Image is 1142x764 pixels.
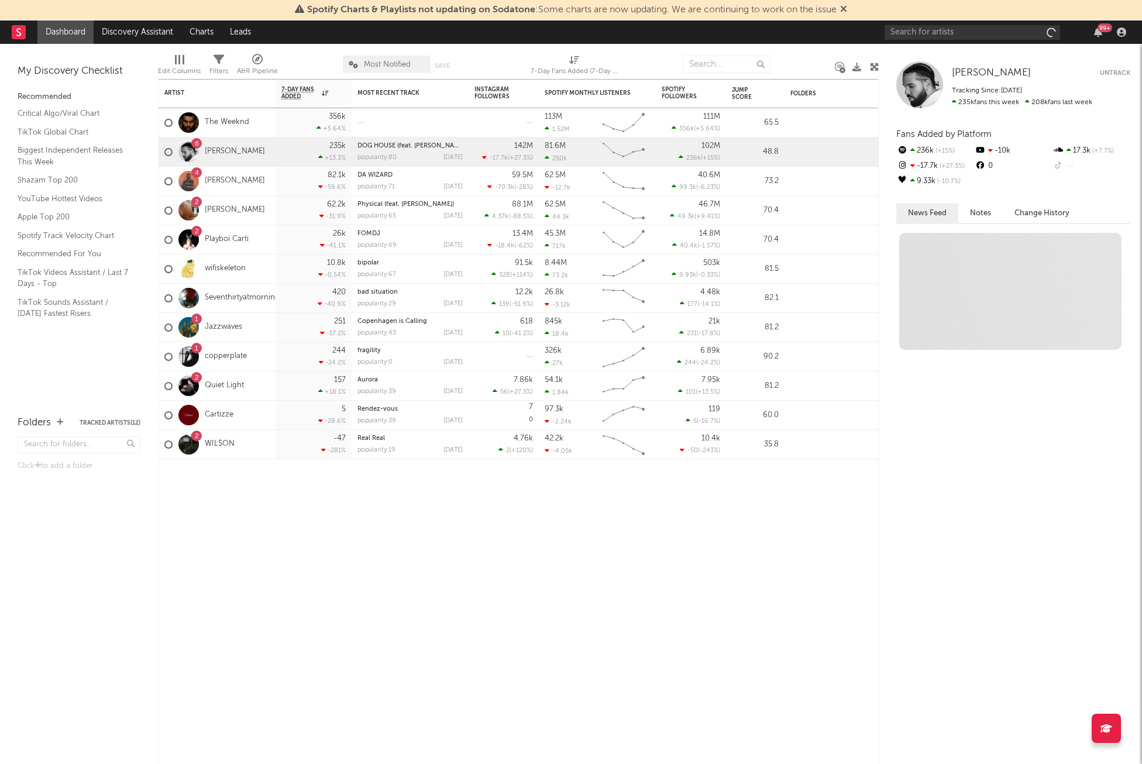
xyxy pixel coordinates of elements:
[545,435,563,442] div: 42.2k
[732,291,779,305] div: 82.1
[974,159,1052,174] div: 0
[597,254,650,284] svg: Chart title
[18,229,129,242] a: Spotify Track Velocity Chart
[158,50,201,84] div: Edit Columns
[545,376,563,384] div: 54.1k
[443,330,463,336] div: [DATE]
[80,420,140,426] button: Tracked Artists(12)
[680,446,720,454] div: ( )
[499,301,510,308] span: 139
[732,87,761,101] div: Jump Score
[974,143,1052,159] div: -10k
[510,155,531,161] span: +27.3 %
[699,243,718,249] span: -1.57 %
[672,242,720,249] div: ( )
[237,64,278,78] div: A&R Pipeline
[545,171,566,179] div: 62.5M
[318,271,346,278] div: -0.54 %
[503,331,510,337] span: 10
[498,446,533,454] div: ( )
[697,389,718,395] span: +13.5 %
[281,86,319,100] span: 7-Day Fans Added
[732,233,779,247] div: 70.4
[597,313,650,342] svg: Chart title
[357,230,380,237] a: FOMDJ
[443,184,463,190] div: [DATE]
[205,118,249,128] a: The Weeknd
[357,213,396,219] div: popularity: 65
[205,205,265,215] a: [PERSON_NAME]
[18,174,129,187] a: Shazam Top 200
[435,63,450,69] button: Save
[696,126,718,132] span: +5.64 %
[443,418,463,424] div: [DATE]
[514,376,533,384] div: 7.86k
[490,155,508,161] span: -17.7k
[679,154,720,161] div: ( )
[896,174,974,189] div: 9.33k
[545,359,563,367] div: 27k
[484,212,533,220] div: ( )
[328,171,346,179] div: 82.1k
[732,145,779,159] div: 48.8
[952,67,1031,79] a: [PERSON_NAME]
[934,148,955,154] span: +15 %
[334,318,346,325] div: 251
[790,90,878,97] div: Folders
[318,154,346,161] div: +13.3 %
[318,388,346,395] div: +18.1 %
[205,322,242,332] a: Jazzwaves
[1094,27,1102,37] button: 99+
[938,163,965,170] span: +27.3 %
[357,289,398,295] a: bad situation
[545,318,562,325] div: 845k
[687,331,697,337] span: 231
[679,272,696,278] span: 9.93k
[896,130,992,139] span: Fans Added by Platform
[319,359,346,366] div: -24.2 %
[357,347,381,354] a: fragility
[357,184,395,190] div: popularity: 71
[332,288,346,296] div: 420
[597,342,650,371] svg: Chart title
[545,125,569,133] div: 1.52M
[686,417,720,425] div: ( )
[531,64,618,78] div: 7-Day Fans Added (7-Day Fans Added)
[514,142,533,150] div: 142M
[698,171,720,179] div: 40.6M
[1052,159,1130,174] div: --
[487,183,533,191] div: ( )
[357,406,398,412] a: Rendez-vous
[700,288,720,296] div: 4.48k
[597,196,650,225] svg: Chart title
[357,172,463,178] div: DA WIZARD
[18,459,140,473] div: Click to add a folder.
[357,260,463,266] div: bipolar
[342,405,346,413] div: 5
[495,243,514,249] span: -18.4k
[698,360,718,366] span: -24.2 %
[205,410,233,420] a: Cartizze
[443,359,463,366] div: [DATE]
[333,435,346,442] div: -47
[357,260,379,266] a: bipolar
[896,204,958,223] button: News Feed
[319,212,346,220] div: -31.9 %
[545,405,563,413] div: 97.3k
[443,271,463,278] div: [DATE]
[320,329,346,337] div: -17.2 %
[597,225,650,254] svg: Chart title
[708,318,720,325] div: 21k
[209,64,228,78] div: Filters
[896,143,974,159] div: 236k
[320,242,346,249] div: -41.1 %
[732,350,779,364] div: 90.2
[662,86,703,100] div: Spotify Followers
[205,439,235,449] a: WIL$ON
[205,293,280,303] a: Seventhirtyatmorning
[700,347,720,355] div: 6.89k
[334,376,346,384] div: 157
[332,347,346,355] div: 244
[511,448,531,454] span: +120 %
[531,50,618,84] div: 7-Day Fans Added (7-Day Fans Added)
